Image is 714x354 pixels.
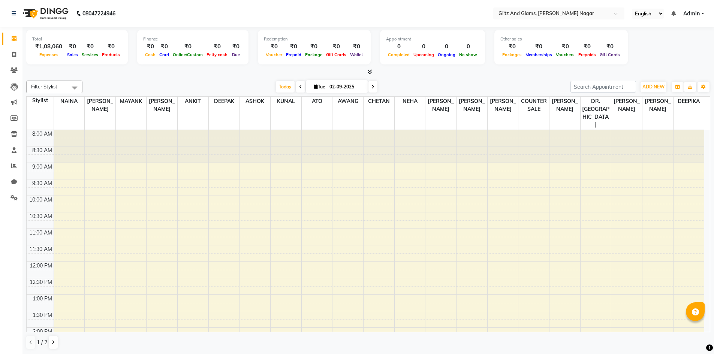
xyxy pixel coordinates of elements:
iframe: chat widget [683,324,707,347]
span: DR. [GEOGRAPHIC_DATA] [581,97,611,130]
div: ₹0 [157,42,171,51]
span: Admin [683,10,700,18]
div: ₹0 [171,42,205,51]
span: 1 / 2 [37,339,47,347]
span: KUNAL [271,97,301,106]
div: ₹1,08,060 [32,42,65,51]
span: ADD NEW [642,84,665,90]
div: 1:30 PM [31,311,54,319]
div: ₹0 [598,42,622,51]
span: Petty cash [205,52,229,57]
span: [PERSON_NAME] [488,97,518,114]
span: Due [230,52,242,57]
div: Stylist [27,97,54,105]
div: ₹0 [554,42,576,51]
div: ₹0 [229,42,242,51]
span: Prepaid [284,52,303,57]
div: ₹0 [65,42,80,51]
div: ₹0 [264,42,284,51]
div: ₹0 [80,42,100,51]
div: 11:30 AM [28,245,54,253]
div: Total [32,36,122,42]
span: Tue [312,84,327,90]
div: ₹0 [143,42,157,51]
span: Completed [386,52,412,57]
div: 11:00 AM [28,229,54,237]
span: [PERSON_NAME] [611,97,642,114]
button: ADD NEW [641,82,666,92]
span: Memberships [524,52,554,57]
div: ₹0 [576,42,598,51]
span: Expenses [37,52,60,57]
span: Card [157,52,171,57]
input: 2025-09-02 [327,81,365,93]
span: Online/Custom [171,52,205,57]
span: [PERSON_NAME] [457,97,487,114]
input: Search Appointment [570,81,636,93]
div: 12:30 PM [28,278,54,286]
span: CHETAN [364,97,394,106]
img: logo [19,3,70,24]
span: DEEPAK [209,97,239,106]
span: COUNTER SALE [518,97,549,114]
span: AWANG [332,97,363,106]
div: Finance [143,36,242,42]
div: 10:00 AM [28,196,54,204]
div: 9:30 AM [31,179,54,187]
span: ANKIT [178,97,208,106]
div: 0 [436,42,457,51]
div: ₹0 [524,42,554,51]
div: ₹0 [205,42,229,51]
span: Gift Cards [598,52,622,57]
div: ₹0 [324,42,348,51]
span: Packages [500,52,524,57]
div: 9:00 AM [31,163,54,171]
div: ₹0 [303,42,324,51]
span: Services [80,52,100,57]
div: Appointment [386,36,479,42]
span: Products [100,52,122,57]
span: NAINA [54,97,85,106]
span: [PERSON_NAME] [549,97,580,114]
span: [PERSON_NAME] [425,97,456,114]
span: ASHOK [239,97,270,106]
div: 12:00 PM [28,262,54,270]
span: Ongoing [436,52,457,57]
div: ₹0 [284,42,303,51]
span: Package [303,52,324,57]
span: [PERSON_NAME] [642,97,673,114]
div: 8:30 AM [31,146,54,154]
span: DEEPIKA [674,97,704,106]
span: Prepaids [576,52,598,57]
span: Voucher [264,52,284,57]
div: 8:00 AM [31,130,54,138]
span: Gift Cards [324,52,348,57]
div: ₹0 [348,42,365,51]
div: ₹0 [500,42,524,51]
div: 0 [457,42,479,51]
span: [PERSON_NAME] [147,97,177,114]
div: 1:00 PM [31,295,54,303]
span: Today [276,81,295,93]
span: Cash [143,52,157,57]
span: Filter Stylist [31,84,57,90]
span: No show [457,52,479,57]
div: ₹0 [100,42,122,51]
span: [PERSON_NAME] [85,97,115,114]
span: Vouchers [554,52,576,57]
span: Sales [65,52,80,57]
div: Other sales [500,36,622,42]
span: NEHA [395,97,425,106]
span: ATO [302,97,332,106]
span: Upcoming [412,52,436,57]
div: 0 [386,42,412,51]
div: 0 [412,42,436,51]
span: MAYANK [116,97,147,106]
div: 2:00 PM [31,328,54,336]
div: 10:30 AM [28,212,54,220]
span: Wallet [348,52,365,57]
b: 08047224946 [82,3,115,24]
div: Redemption [264,36,365,42]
